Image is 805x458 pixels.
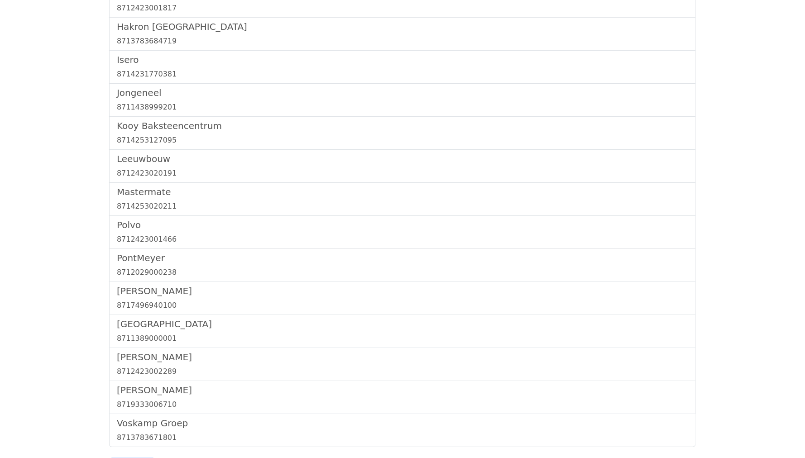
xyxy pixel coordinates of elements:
h5: Polvo [117,219,688,230]
div: 8719333006710 [117,399,688,410]
a: [PERSON_NAME]8719333006710 [117,385,688,410]
h5: [PERSON_NAME] [117,286,688,296]
a: Leeuwbouw8712423020191 [117,153,688,179]
h5: Isero [117,54,688,65]
h5: Leeuwbouw [117,153,688,164]
div: 8713783671801 [117,432,688,443]
div: 8714253127095 [117,135,688,146]
div: 8711438999201 [117,102,688,113]
a: Mastermate8714253020211 [117,186,688,212]
div: 8714231770381 [117,69,688,80]
h5: Voskamp Groep [117,418,688,429]
div: 8717496940100 [117,300,688,311]
a: Jongeneel8711438999201 [117,87,688,113]
div: 8712423020191 [117,168,688,179]
h5: [GEOGRAPHIC_DATA] [117,319,688,329]
h5: Jongeneel [117,87,688,98]
h5: Hakron [GEOGRAPHIC_DATA] [117,21,688,32]
h5: Mastermate [117,186,688,197]
div: 8714253020211 [117,201,688,212]
div: 8712423001466 [117,234,688,245]
a: Voskamp Groep8713783671801 [117,418,688,443]
div: 8713783684719 [117,36,688,47]
a: [PERSON_NAME]8717496940100 [117,286,688,311]
h5: [PERSON_NAME] [117,352,688,363]
a: Hakron [GEOGRAPHIC_DATA]8713783684719 [117,21,688,47]
a: Polvo8712423001466 [117,219,688,245]
div: 8712423002289 [117,366,688,377]
a: [GEOGRAPHIC_DATA]8711389000001 [117,319,688,344]
h5: PontMeyer [117,253,688,263]
h5: Kooy Baksteencentrum [117,120,688,131]
h5: [PERSON_NAME] [117,385,688,396]
div: 8712029000238 [117,267,688,278]
div: 8711389000001 [117,333,688,344]
a: Kooy Baksteencentrum8714253127095 [117,120,688,146]
a: [PERSON_NAME]8712423002289 [117,352,688,377]
div: 8712423001817 [117,3,688,14]
a: PontMeyer8712029000238 [117,253,688,278]
a: Isero8714231770381 [117,54,688,80]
